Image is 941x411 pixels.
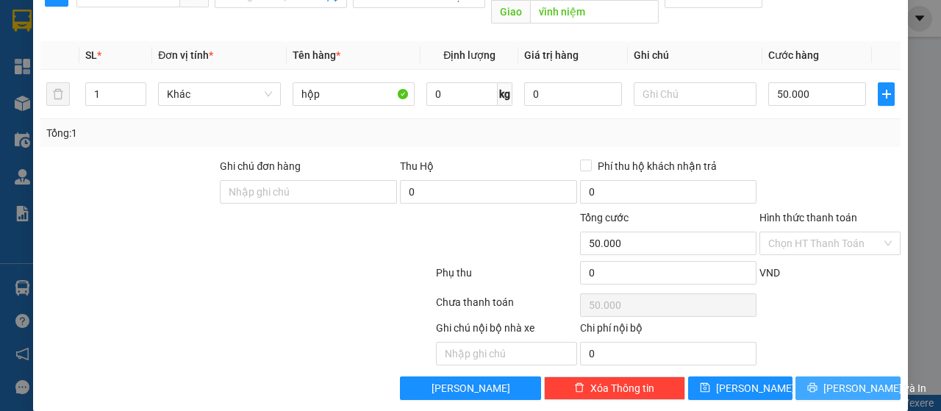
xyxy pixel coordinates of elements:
input: 0 [524,82,622,106]
button: save[PERSON_NAME] [688,376,793,400]
span: VND [759,267,780,279]
span: plus [879,88,894,100]
b: GỬI : Văn phòng Lào Cai [18,107,151,156]
span: Cước hàng [768,49,819,61]
img: logo.jpg [18,18,92,92]
li: Số [GEOGRAPHIC_DATA], [GEOGRAPHIC_DATA] [82,36,334,54]
span: Tổng cước [580,212,629,224]
button: delete [46,82,70,106]
button: printer[PERSON_NAME] và In [795,376,901,400]
div: Chi phí nội bộ [580,320,757,342]
div: Phụ thu [434,265,579,290]
span: Định lượng [443,49,495,61]
span: Xóa Thông tin [590,380,654,396]
span: [PERSON_NAME] và In [823,380,926,396]
input: Ghi chú đơn hàng [220,180,397,204]
span: printer [807,382,817,394]
b: [PERSON_NAME] Sunrise [111,17,303,35]
button: plus [878,82,895,106]
span: delete [574,382,584,394]
span: [PERSON_NAME] [432,380,510,396]
span: Đơn vị tính [158,49,213,61]
label: Hình thức thanh toán [759,212,857,224]
button: [PERSON_NAME] [400,376,541,400]
div: Chưa thanh toán [434,294,579,320]
div: Ghi chú nội bộ nhà xe [436,320,577,342]
div: Tổng: 1 [46,125,365,141]
button: deleteXóa Thông tin [544,376,685,400]
span: kg [498,82,512,106]
input: VD: Bàn, Ghế [293,82,415,106]
h1: SXUP2QF7 [160,107,255,139]
label: Ghi chú đơn hàng [220,160,301,172]
b: Gửi khách hàng [138,76,276,94]
input: Nhập ghi chú [436,342,577,365]
span: [PERSON_NAME] [716,380,795,396]
li: Hotline: 19003239 - 0926.621.621 [82,54,334,73]
span: SL [85,49,97,61]
input: Ghi Chú [634,82,756,106]
span: Khác [167,83,272,105]
span: save [700,382,710,394]
span: Tên hàng [293,49,340,61]
span: Giá trị hàng [524,49,579,61]
span: Thu Hộ [400,160,434,172]
th: Ghi chú [628,41,762,70]
span: Phí thu hộ khách nhận trả [592,158,723,174]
